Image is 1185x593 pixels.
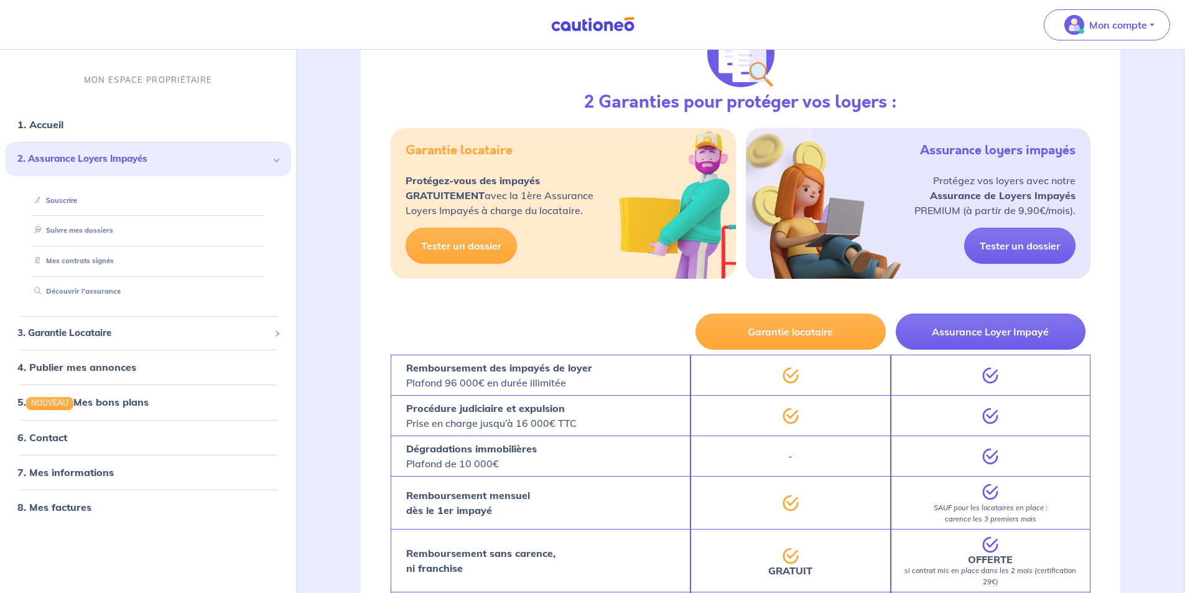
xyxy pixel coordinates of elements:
[406,442,537,455] strong: Dégradations immobilières
[29,257,114,266] a: Mes contrats signés
[768,564,812,577] strong: GRATUIT
[17,466,114,479] a: 7. Mes informations
[695,314,885,350] button: Garantie locataire
[406,173,593,218] p: avec la 1ère Assurance Loyers Impayés à charge du locataire.
[17,362,136,374] a: 4. Publier mes annonces
[17,118,63,131] a: 1. Accueil
[406,143,513,158] h5: Garantie locataire
[84,74,212,86] p: MON ESPACE PROPRIÉTAIRE
[29,287,121,296] a: Découvrir l'assurance
[5,142,291,176] div: 2. Assurance Loyers Impayés
[406,401,577,431] p: Prise en charge jusqu’à 16 000€ TTC
[914,173,1076,218] p: Protégez vos loyers avec notre PREMIUM (à partir de 9,90€/mois).
[406,228,517,264] a: Tester un dossier
[5,112,291,137] div: 1. Accueil
[1044,9,1170,40] button: illu_account_valid_menu.svgMon compte
[5,355,291,380] div: 4. Publier mes annonces
[406,402,565,414] strong: Procédure judiciaire et expulsion
[5,495,291,520] div: 8. Mes factures
[406,362,592,374] strong: Remboursement des impayés de loyer
[5,390,291,415] div: 5.NOUVEAUMes bons plans
[968,553,1013,566] strong: OFFERTE
[29,226,113,235] a: Suivre mes dossiers
[920,143,1076,158] h5: Assurance loyers impayés
[5,460,291,485] div: 7. Mes informations
[1064,15,1084,35] img: illu_account_valid_menu.svg
[17,326,269,340] span: 3. Garantie Locataire
[406,360,592,390] p: Plafond 96 000€ en durée illimitée
[5,321,291,345] div: 3. Garantie Locataire
[17,152,269,166] span: 2. Assurance Loyers Impayés
[1089,17,1147,32] p: Mon compte
[20,251,276,272] div: Mes contrats signés
[584,92,897,113] h3: 2 Garanties pour protéger vos loyers :
[707,20,774,87] img: justif-loupe
[406,547,555,574] strong: Remboursement sans carence, ni franchise
[17,431,67,444] a: 6. Contact
[406,489,530,516] strong: Remboursement mensuel dès le 1er impayé
[930,189,1076,202] strong: Assurance de Loyers Impayés
[964,228,1076,264] a: Tester un dossier
[29,196,77,205] a: Souscrire
[934,503,1048,523] em: SAUF pour les locataires en place : carence les 3 premiers mois
[406,174,540,202] strong: Protégez-vous des impayés GRATUITEMENT
[406,441,537,471] p: Plafond de 10 000€
[546,17,639,32] img: Cautioneo
[904,566,1076,586] em: si contrat mis en place dans les 2 mois (certification 29€)
[20,190,276,211] div: Souscrire
[690,436,890,476] div: -
[20,221,276,241] div: Suivre mes dossiers
[5,425,291,450] div: 6. Contact
[896,314,1085,350] button: Assurance Loyer Impayé
[17,501,91,513] a: 8. Mes factures
[17,396,149,409] a: 5.NOUVEAUMes bons plans
[20,281,276,302] div: Découvrir l'assurance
